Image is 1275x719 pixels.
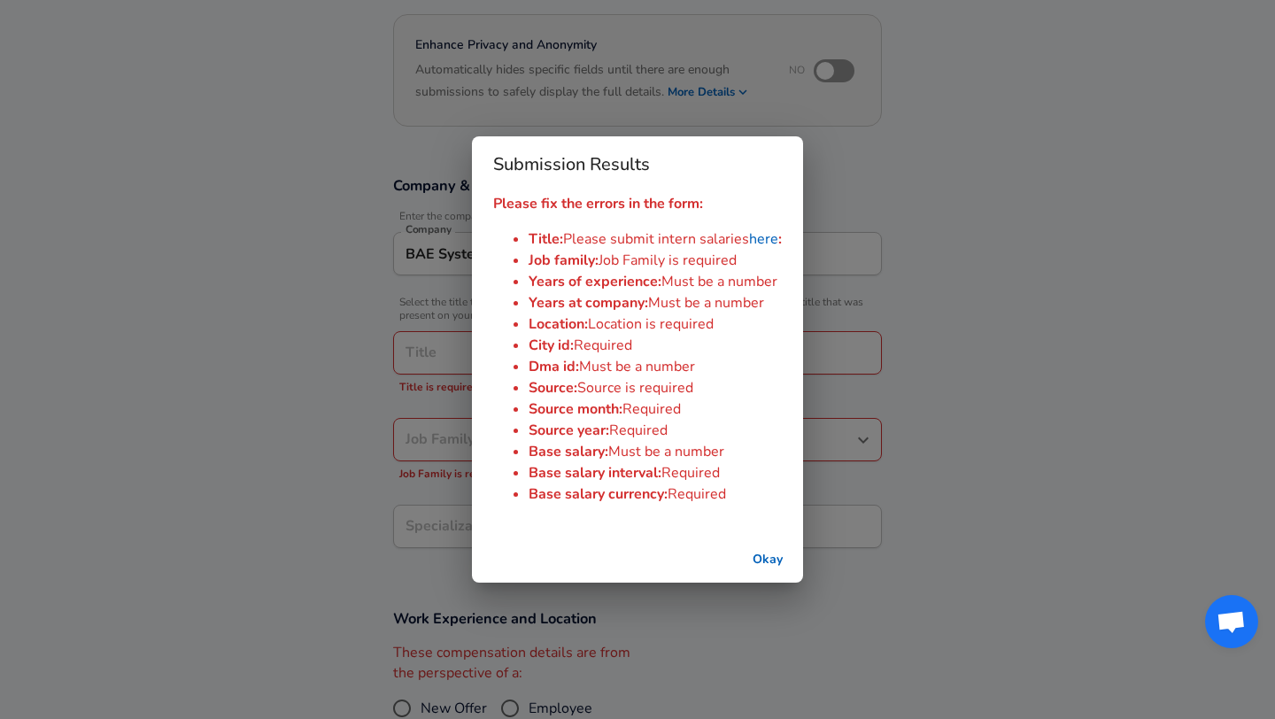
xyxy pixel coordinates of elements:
[622,399,681,419] span: Required
[608,442,724,461] span: Must be a number
[739,544,796,576] button: successful-submission-button
[661,463,720,483] span: Required
[563,229,749,249] span: Please submit intern salaries
[749,229,778,249] a: here
[588,314,714,334] span: Location is required
[472,136,803,193] h2: Submission Results
[529,357,579,376] span: Dma id :
[599,251,737,270] span: Job Family is required
[529,229,563,249] span: Title :
[648,293,764,313] span: Must be a number
[661,272,777,291] span: Must be a number
[778,229,782,249] span: :
[574,336,632,355] span: Required
[579,357,695,376] span: Must be a number
[529,463,661,483] span: Base salary interval :
[529,314,588,334] span: Location :
[529,272,661,291] span: Years of experience :
[529,378,577,398] span: Source :
[609,421,668,440] span: Required
[529,336,574,355] span: City id :
[668,484,726,504] span: Required
[1205,595,1258,648] div: Open chat
[529,399,622,419] span: Source month :
[529,484,668,504] span: Base salary currency :
[493,194,703,213] strong: Please fix the errors in the form:
[577,378,693,398] span: Source is required
[529,421,609,440] span: Source year :
[529,251,599,270] span: Job family :
[529,293,648,313] span: Years at company :
[529,442,608,461] span: Base salary :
